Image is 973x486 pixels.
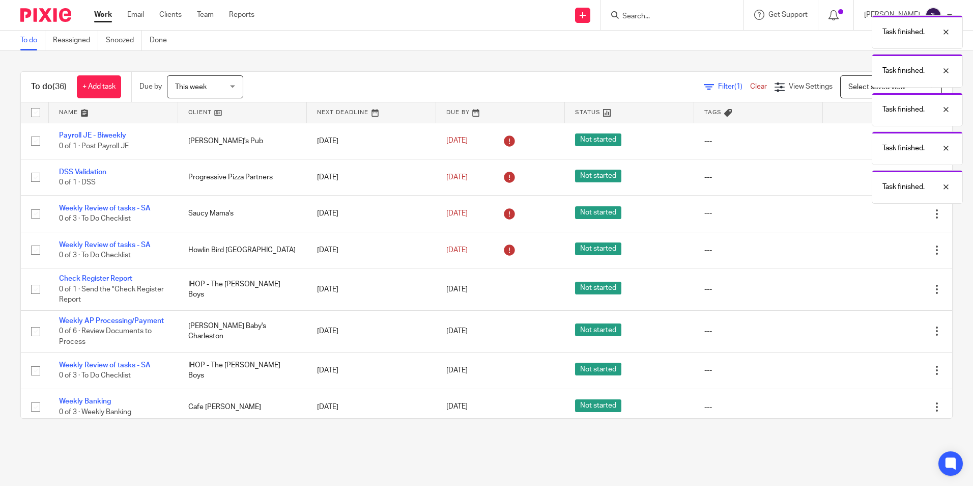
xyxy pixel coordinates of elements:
span: Not started [575,206,621,219]
p: Task finished. [882,143,925,153]
span: 0 of 1 · Send the "Check Register Report [59,286,164,304]
img: svg%3E [925,7,941,23]
td: Howlin Bird [GEOGRAPHIC_DATA] [178,232,307,268]
a: To do [20,31,45,50]
a: Weekly Banking [59,398,111,405]
a: Team [197,10,214,20]
span: 0 of 3 · Weekly Banking [59,409,131,416]
span: [DATE] [446,174,468,181]
a: Check Register Report [59,275,132,282]
span: This week [175,84,207,91]
a: Work [94,10,112,20]
a: Reassigned [53,31,98,50]
a: Reports [229,10,254,20]
td: [DATE] [307,310,436,352]
p: Task finished. [882,27,925,37]
a: Weekly Review of tasks - SA [59,205,151,212]
span: [DATE] [446,403,468,411]
span: 0 of 3 · To Do Checklist [59,215,131,223]
p: Task finished. [882,104,925,115]
a: Payroll JE - Biweekly [59,132,126,139]
p: Due by [139,82,162,92]
span: Not started [575,282,621,294]
p: Task finished. [882,66,925,76]
a: Done [150,31,175,50]
span: 0 of 3 · To Do Checklist [59,252,131,259]
td: Saucy Mama's [178,196,307,232]
div: --- [704,284,813,294]
span: [DATE] [446,138,468,145]
td: Cafe [PERSON_NAME] [178,389,307,425]
span: [DATE] [446,367,468,374]
td: [DATE] [307,159,436,195]
span: [DATE] [446,328,468,335]
span: Not started [575,399,621,412]
p: Task finished. [882,182,925,192]
a: Weekly Review of tasks - SA [59,241,151,249]
td: [DATE] [307,232,436,268]
td: [DATE] [307,123,436,159]
span: [DATE] [446,210,468,217]
a: + Add task [77,75,121,98]
td: [DATE] [307,196,436,232]
span: 0 of 3 · To Do Checklist [59,372,131,379]
td: IHOP - The [PERSON_NAME] Boys [178,268,307,310]
h1: To do [31,82,67,92]
div: --- [704,402,813,412]
a: Weekly Review of tasks - SA [59,362,151,369]
a: Snoozed [106,31,142,50]
a: Email [127,10,144,20]
td: [DATE] [307,389,436,425]
span: [DATE] [446,286,468,293]
span: 0 of 6 · Review Documents to Process [59,328,152,345]
td: IHOP - The [PERSON_NAME] Boys [178,353,307,389]
div: --- [704,365,813,375]
span: [DATE] [446,247,468,254]
span: 0 of 1 · DSS [59,179,96,186]
td: [DATE] [307,268,436,310]
a: Clients [159,10,182,20]
img: Pixie [20,8,71,22]
a: DSS Validation [59,169,106,176]
div: --- [704,245,813,255]
td: Progressive Pizza Partners [178,159,307,195]
div: --- [704,208,813,219]
a: Weekly AP Processing/Payment [59,317,164,325]
span: 0 of 1 · Post Payroll JE [59,143,129,150]
span: Not started [575,363,621,375]
span: Not started [575,323,621,336]
td: [PERSON_NAME] Baby's Charleston [178,310,307,352]
span: (36) [52,83,67,91]
td: [PERSON_NAME]'s Pub [178,123,307,159]
div: --- [704,326,813,336]
span: Not started [575,242,621,255]
td: [DATE] [307,353,436,389]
